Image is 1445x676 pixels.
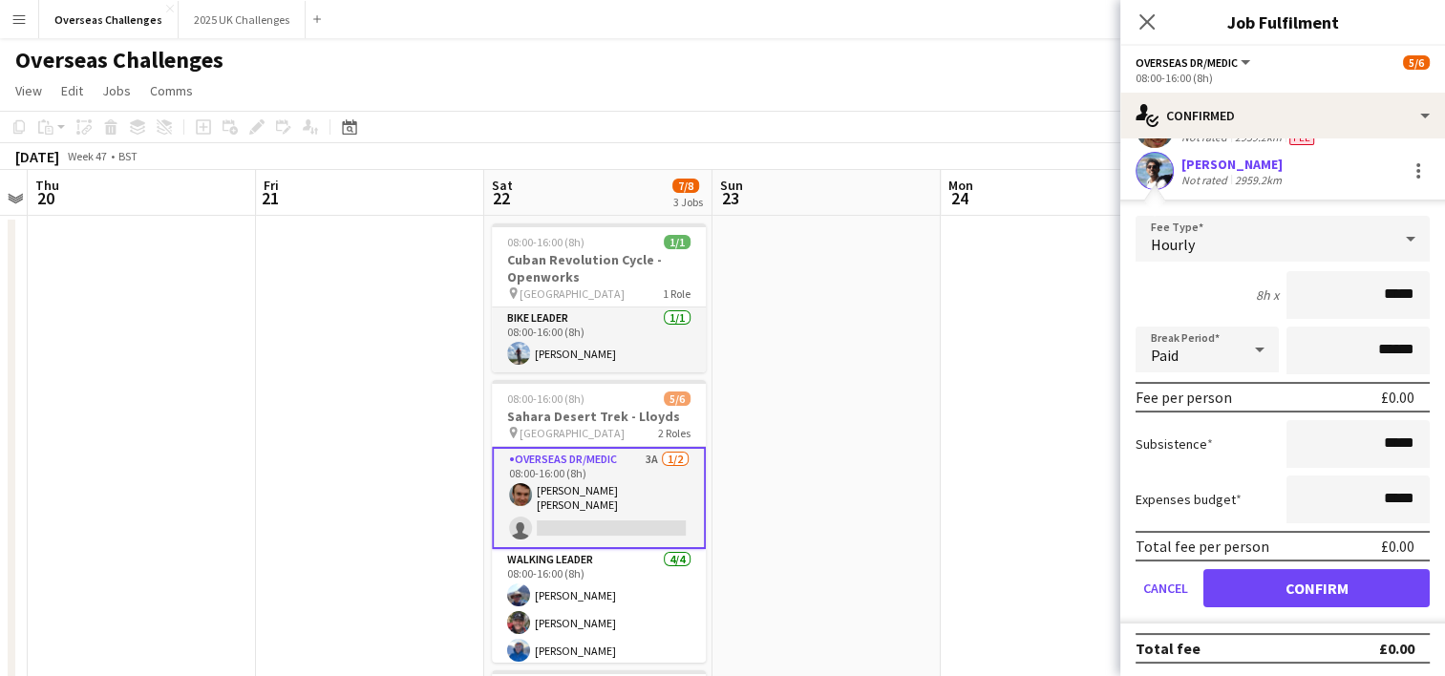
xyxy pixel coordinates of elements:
div: £0.00 [1381,388,1414,407]
span: 20 [32,187,59,209]
a: Comms [142,78,201,103]
span: Fri [264,177,279,194]
span: 08:00-16:00 (8h) [507,235,584,249]
app-card-role: Overseas Dr/Medic3A1/208:00-16:00 (8h)[PERSON_NAME] [PERSON_NAME] [492,447,706,549]
label: Subsistence [1136,435,1213,453]
div: Not rated [1181,173,1231,187]
div: Fee per person [1136,388,1232,407]
span: Week 47 [63,149,111,163]
button: Confirm [1203,569,1430,607]
div: 8h x [1256,286,1279,304]
span: Paid [1151,346,1179,365]
span: Comms [150,82,193,99]
span: 22 [489,187,513,209]
div: £0.00 [1379,639,1414,658]
button: Overseas Challenges [39,1,179,38]
label: Expenses budget [1136,491,1242,508]
a: View [8,78,50,103]
app-job-card: 08:00-16:00 (8h)1/1Cuban Revolution Cycle - Openworks [GEOGRAPHIC_DATA]1 RoleBike Leader1/108:00-... [492,223,706,372]
span: 21 [261,187,279,209]
button: Overseas Dr/Medic [1136,55,1253,70]
div: 2959.2km [1231,173,1286,187]
div: Confirmed [1120,93,1445,138]
div: [PERSON_NAME] [1181,156,1286,173]
div: 3 Jobs [673,195,703,209]
span: Overseas Dr/Medic [1136,55,1238,70]
h3: Job Fulfilment [1120,10,1445,34]
a: Edit [53,78,91,103]
span: Edit [61,82,83,99]
span: 7/8 [672,179,699,193]
h3: Cuban Revolution Cycle - Openworks [492,251,706,285]
span: 24 [946,187,973,209]
div: Total fee [1136,639,1201,658]
button: Cancel [1136,569,1196,607]
app-job-card: 08:00-16:00 (8h)5/6Sahara Desert Trek - Lloyds [GEOGRAPHIC_DATA]2 RolesOverseas Dr/Medic3A1/208:0... [492,380,706,663]
span: 23 [717,187,743,209]
div: BST [118,149,138,163]
span: 1/1 [664,235,691,249]
div: 08:00-16:00 (8h) [1136,71,1430,85]
button: 2025 UK Challenges [179,1,306,38]
span: View [15,82,42,99]
div: £0.00 [1381,537,1414,556]
span: 08:00-16:00 (8h) [507,391,584,406]
span: 2 Roles [658,426,691,440]
span: Jobs [102,82,131,99]
span: Thu [35,177,59,194]
span: Sun [720,177,743,194]
h3: Sahara Desert Trek - Lloyds [492,408,706,425]
span: Sat [492,177,513,194]
app-card-role: Bike Leader1/108:00-16:00 (8h)[PERSON_NAME] [492,307,706,372]
span: 5/6 [1403,55,1430,70]
a: Jobs [95,78,138,103]
span: 5/6 [664,391,691,406]
span: [GEOGRAPHIC_DATA] [520,426,625,440]
span: Fee [1289,131,1314,145]
div: Total fee per person [1136,537,1269,556]
span: 1 Role [663,286,691,301]
span: Hourly [1151,235,1195,254]
h1: Overseas Challenges [15,46,223,74]
span: [GEOGRAPHIC_DATA] [520,286,625,301]
div: [DATE] [15,147,59,166]
span: Mon [948,177,973,194]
